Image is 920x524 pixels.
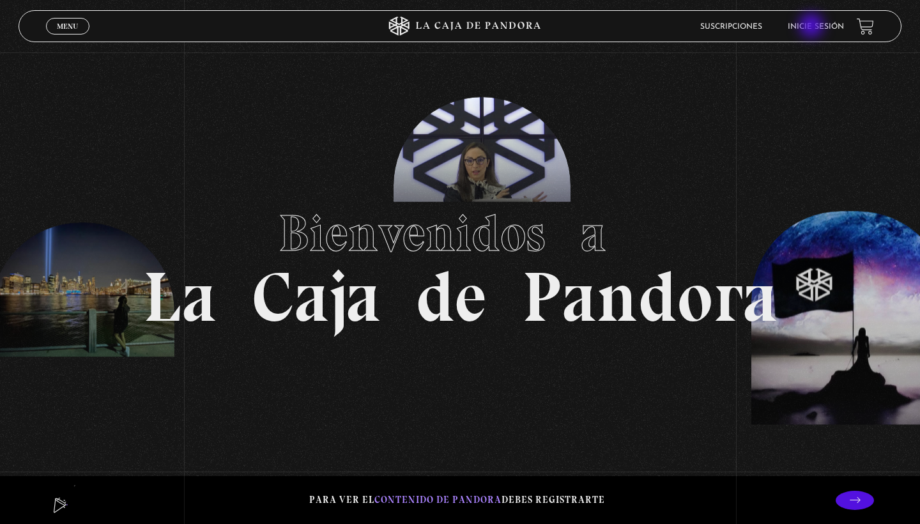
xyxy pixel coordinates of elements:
[53,33,83,42] span: Cerrar
[309,491,605,509] p: Para ver el debes registrarte
[857,18,874,35] a: View your shopping cart
[700,23,762,31] a: Suscripciones
[57,22,78,30] span: Menu
[788,23,844,31] a: Inicie sesión
[279,203,641,264] span: Bienvenidos a
[374,494,502,505] span: contenido de Pandora
[143,192,778,332] h1: La Caja de Pandora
